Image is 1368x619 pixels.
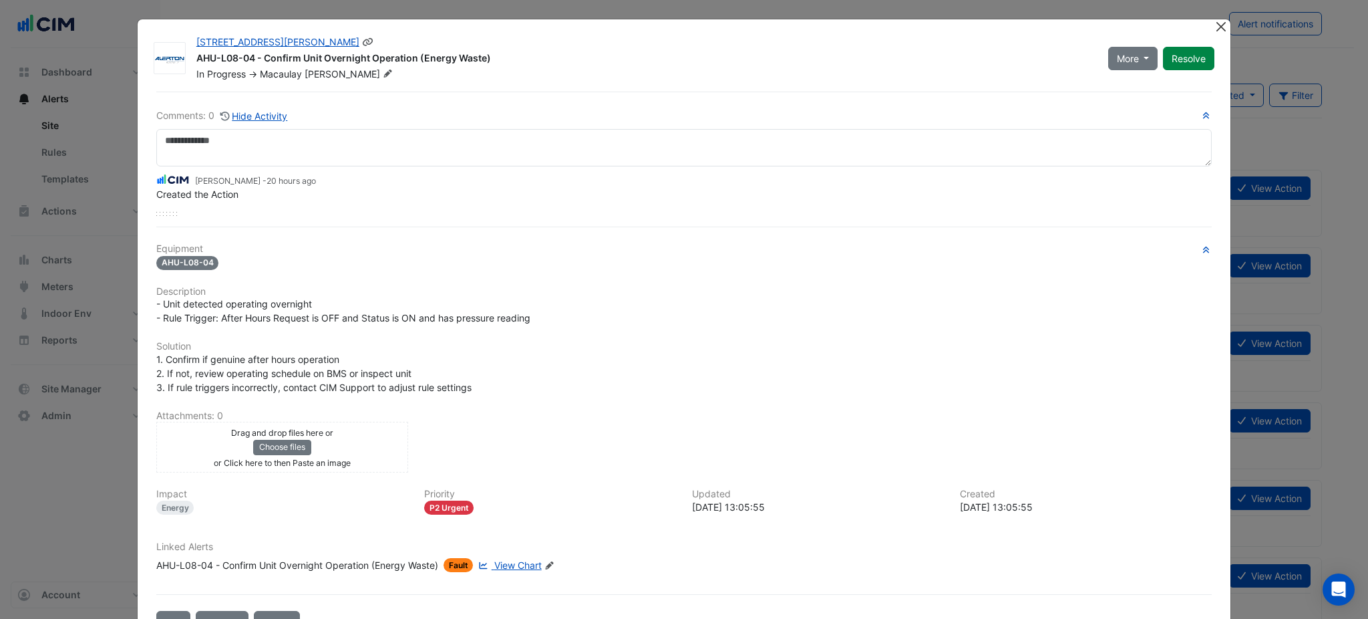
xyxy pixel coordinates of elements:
small: [PERSON_NAME] - [195,175,316,187]
button: Resolve [1163,47,1214,70]
h6: Linked Alerts [156,541,1212,553]
img: CIM [156,172,190,187]
h6: Description [156,286,1212,297]
a: [STREET_ADDRESS][PERSON_NAME] [196,36,359,47]
div: [DATE] 13:05:55 [960,500,1212,514]
h6: Impact [156,489,408,500]
h6: Equipment [156,243,1212,255]
fa-icon: Edit Linked Alerts [544,561,554,571]
span: 1. Confirm if genuine after hours operation 2. If not, review operating schedule on BMS or inspec... [156,354,472,393]
span: View Chart [494,560,542,571]
div: P2 Urgent [424,501,474,515]
div: Open Intercom Messenger [1323,574,1355,606]
span: Fault [444,558,474,572]
span: Copy link to clipboard [362,36,374,47]
h6: Priority [424,489,676,500]
span: - Unit detected operating overnight - Rule Trigger: After Hours Request is OFF and Status is ON a... [156,298,530,324]
img: Alerton [154,52,185,66]
div: AHU-L08-04 - Confirm Unit Overnight Operation (Energy Waste) [156,558,438,572]
a: View Chart [476,558,541,572]
h6: Updated [692,489,944,500]
span: AHU-L08-04 [156,256,219,270]
span: [PERSON_NAME] [305,68,395,81]
div: Comments: 0 [156,108,289,124]
h6: Created [960,489,1212,500]
small: or Click here to then Paste an image [214,458,351,468]
div: [DATE] 13:05:55 [692,500,944,514]
h6: Attachments: 0 [156,410,1212,422]
h6: Solution [156,341,1212,352]
span: Created the Action [156,189,238,200]
div: AHU-L08-04 - Confirm Unit Overnight Operation (Energy Waste) [196,51,1092,68]
div: Energy [156,501,194,515]
span: In Progress [196,68,246,80]
button: Hide Activity [220,108,289,124]
button: More [1108,47,1158,70]
span: Macaulay [260,68,302,80]
small: Drag and drop files here or [231,428,333,438]
span: More [1117,51,1139,66]
span: -> [248,68,257,80]
span: 2025-10-02 13:05:55 [267,176,316,186]
button: Close [1214,19,1228,33]
button: Choose files [253,440,311,455]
